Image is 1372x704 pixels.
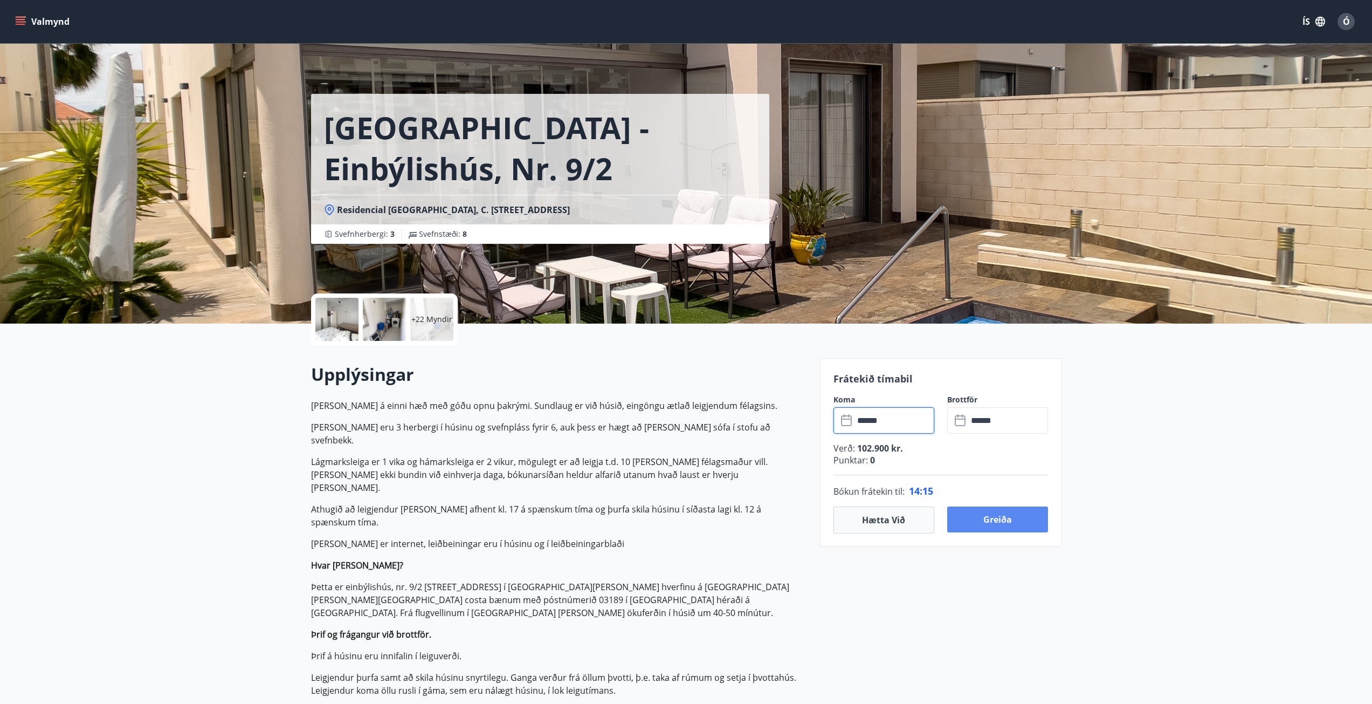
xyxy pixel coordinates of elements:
[868,454,875,466] span: 0
[909,484,922,497] span: 14 :
[463,229,467,239] span: 8
[13,12,74,31] button: menu
[419,229,467,240] span: Svefnstæði :
[390,229,395,239] span: 3
[311,628,431,640] strong: Þrif og frágangur við brottför.
[833,394,934,405] label: Koma
[833,454,1048,466] p: Punktar :
[311,399,807,412] p: [PERSON_NAME] á einni hæð með góðu opnu þakrými. Sundlaug er við húsið, eingöngu ætlað leigjendum...
[337,204,570,216] span: Residencial [GEOGRAPHIC_DATA], C. [STREET_ADDRESS]
[311,363,807,386] h2: Upplýsingar
[311,537,807,550] p: [PERSON_NAME] er internet, leiðbeiningar eru í húsinu og í leiðbeiningarblaði
[1343,16,1350,28] span: Ó
[1333,9,1359,35] button: Ó
[311,671,807,697] p: Leigjendur þurfa samt að skila húsinu snyrtilegu. Ganga verður frá öllum þvotti, þ.e. taka af rúm...
[922,484,933,497] span: 15
[311,455,807,494] p: Lágmarksleiga er 1 vika og hámarksleiga er 2 vikur, mögulegt er að leigja t.d. 10 [PERSON_NAME] f...
[311,503,807,529] p: Athugið að leigjendur [PERSON_NAME] afhent kl. 17 á spænskum tíma og þurfa skila húsinu í síðasta...
[324,107,756,189] h1: [GEOGRAPHIC_DATA] - einbýlishús, nr. 9/2
[1297,12,1331,31] button: ÍS
[335,229,395,240] span: Svefnherbergi :
[311,421,807,447] p: [PERSON_NAME] eru 3 herbergi í húsinu og svefnpláss fyrir 6, auk þess er hægt að [PERSON_NAME] só...
[311,559,403,571] strong: Hvar [PERSON_NAME]?
[833,485,905,498] span: Bókun frátekin til :
[947,507,1048,532] button: Greiða
[411,314,452,325] p: +22 Myndir
[311,580,807,619] p: Þetta er einbýlishús, nr. 9/2 [STREET_ADDRESS] í [GEOGRAPHIC_DATA][PERSON_NAME] hverfinu á [GEOGR...
[833,372,1048,386] p: Frátekið tímabil
[855,442,903,454] span: 102.900 kr.
[947,394,1048,405] label: Brottför
[833,507,934,534] button: Hætta við
[833,442,1048,454] p: Verð :
[311,650,807,662] p: Þrif á húsinu eru innifalin í leiguverði.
